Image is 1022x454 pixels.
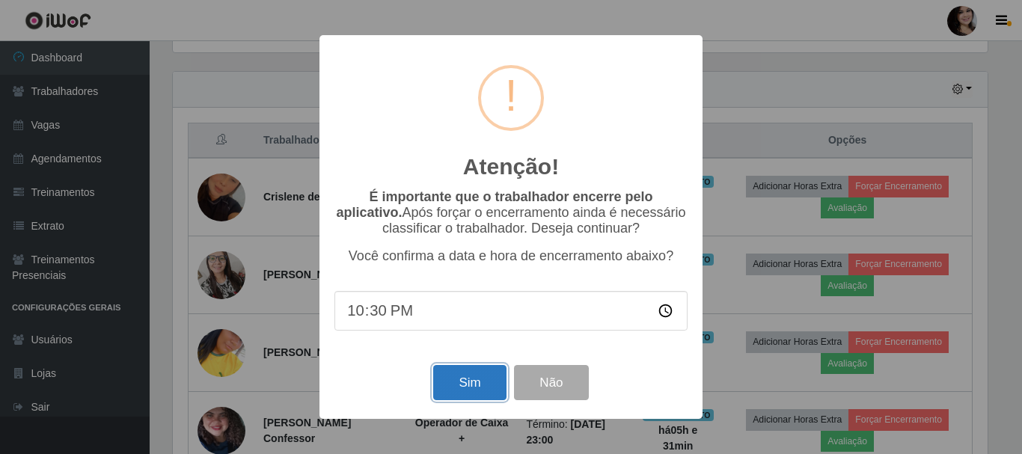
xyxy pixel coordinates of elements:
h2: Atenção! [463,153,559,180]
button: Não [514,365,588,400]
p: Você confirma a data e hora de encerramento abaixo? [334,248,688,264]
button: Sim [433,365,506,400]
b: É importante que o trabalhador encerre pelo aplicativo. [336,189,652,220]
p: Após forçar o encerramento ainda é necessário classificar o trabalhador. Deseja continuar? [334,189,688,236]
